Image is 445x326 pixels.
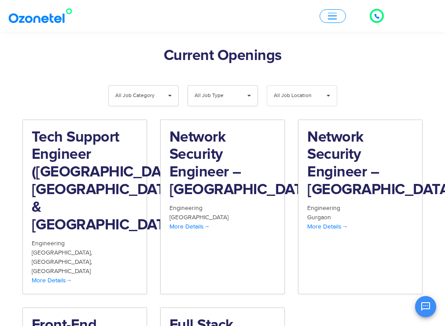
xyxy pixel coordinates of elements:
span: All Job Category [115,86,157,106]
a: Tech Support Engineer ([GEOGRAPHIC_DATA], [GEOGRAPHIC_DATA] & [GEOGRAPHIC_DATA]) Engineering [GEO... [22,120,147,295]
span: More Details [32,277,72,284]
span: ▾ [241,86,257,106]
span: [GEOGRAPHIC_DATA] [32,267,91,275]
span: Engineering [169,204,202,212]
span: ▾ [320,86,337,106]
span: More Details [169,223,210,230]
h2: Tech Support Engineer ([GEOGRAPHIC_DATA], [GEOGRAPHIC_DATA] & [GEOGRAPHIC_DATA]) [32,129,138,235]
button: Open chat [415,296,436,317]
span: [GEOGRAPHIC_DATA] [32,249,92,256]
a: Network Security Engineer – [GEOGRAPHIC_DATA] Engineering [GEOGRAPHIC_DATA] More Details [160,120,285,295]
span: All Job Type [195,86,236,106]
span: More Details [307,223,348,230]
span: [GEOGRAPHIC_DATA] [32,258,92,266]
span: Engineering [32,240,65,247]
span: [GEOGRAPHIC_DATA] [169,214,228,221]
h2: Current Openings [22,47,423,65]
span: All Job Location [274,86,316,106]
a: Network Security Engineer – [GEOGRAPHIC_DATA] Engineering Gurgaon More Details [298,120,423,295]
span: ▾ [162,86,178,106]
h2: Network Security Engineer – [GEOGRAPHIC_DATA] [169,129,276,199]
span: Engineering [307,204,340,212]
span: Gurgaon [307,214,331,221]
h2: Network Security Engineer – [GEOGRAPHIC_DATA] [307,129,413,199]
